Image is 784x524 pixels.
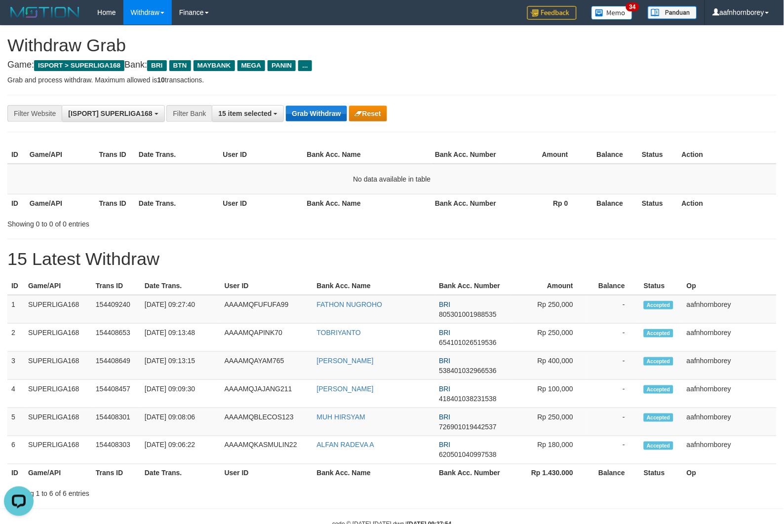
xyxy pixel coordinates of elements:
th: User ID [219,194,303,212]
button: Open LiveChat chat widget [4,4,34,34]
th: Action [678,146,777,164]
th: Game/API [24,277,92,295]
a: FATHON NUGROHO [317,300,383,308]
span: Copy 620501040997538 to clipboard [439,451,497,459]
div: Showing 0 to 0 of 0 entries [7,215,319,229]
td: [DATE] 09:08:06 [141,408,221,436]
td: 154408457 [92,380,141,408]
td: aafnhornborey [683,408,777,436]
th: Status [638,146,678,164]
td: SUPERLIGA168 [24,380,92,408]
th: Status [640,277,683,295]
th: Game/API [26,146,95,164]
th: Bank Acc. Number [431,194,500,212]
th: User ID [221,464,313,483]
td: - [588,380,640,408]
th: User ID [221,277,313,295]
th: Action [678,194,777,212]
span: Accepted [644,442,673,450]
td: AAAAMQAYAM765 [221,352,313,380]
td: AAAAMQAPINK70 [221,324,313,352]
th: Balance [583,194,638,212]
a: [PERSON_NAME] [317,357,374,365]
span: ... [298,60,312,71]
th: Balance [588,277,640,295]
td: Rp 400,000 [510,352,588,380]
img: MOTION_logo.png [7,5,82,20]
td: aafnhornborey [683,380,777,408]
td: SUPERLIGA168 [24,324,92,352]
td: No data available in table [7,164,777,194]
th: ID [7,277,24,295]
td: 154408303 [92,436,141,464]
td: SUPERLIGA168 [24,295,92,324]
td: 154408301 [92,408,141,436]
td: SUPERLIGA168 [24,408,92,436]
th: User ID [219,146,303,164]
td: 154408649 [92,352,141,380]
span: BRI [439,357,450,365]
th: ID [7,146,26,164]
th: Op [683,277,777,295]
td: - [588,352,640,380]
span: MAYBANK [194,60,235,71]
span: BTN [169,60,191,71]
th: Balance [588,464,640,483]
a: [PERSON_NAME] [317,385,374,393]
th: Op [683,464,777,483]
th: Status [640,464,683,483]
th: Date Trans. [141,277,221,295]
td: 6 [7,436,24,464]
div: Filter Bank [166,105,212,122]
th: Bank Acc. Name [303,194,431,212]
th: Amount [510,277,588,295]
td: 2 [7,324,24,352]
th: Rp 0 [501,194,583,212]
td: [DATE] 09:06:22 [141,436,221,464]
span: BRI [439,385,450,393]
td: AAAAMQBLECOS123 [221,408,313,436]
img: panduan.png [648,6,697,19]
span: [ISPORT] SUPERLIGA168 [68,110,152,117]
button: [ISPORT] SUPERLIGA168 [62,105,164,122]
td: Rp 250,000 [510,324,588,352]
a: ALFAN RADEVA A [317,441,374,449]
span: Accepted [644,385,673,394]
span: BRI [147,60,166,71]
td: 154409240 [92,295,141,324]
th: Date Trans. [141,464,221,483]
p: Grab and process withdraw. Maximum allowed is transactions. [7,75,777,85]
th: Balance [583,146,638,164]
th: Trans ID [95,146,135,164]
td: [DATE] 09:13:15 [141,352,221,380]
th: Trans ID [95,194,135,212]
td: [DATE] 09:27:40 [141,295,221,324]
div: Showing 1 to 6 of 6 entries [7,485,319,499]
th: Trans ID [92,464,141,483]
button: Reset [349,106,387,121]
td: aafnhornborey [683,436,777,464]
td: 154408653 [92,324,141,352]
a: TOBRIYANTO [317,329,361,337]
td: Rp 180,000 [510,436,588,464]
td: - [588,295,640,324]
span: Copy 538401032966536 to clipboard [439,367,497,374]
td: AAAAMQJAJANG211 [221,380,313,408]
th: Bank Acc. Name [313,277,435,295]
td: AAAAMQFUFUFA99 [221,295,313,324]
th: Bank Acc. Number [435,277,510,295]
th: ID [7,464,24,483]
span: Accepted [644,301,673,309]
th: Trans ID [92,277,141,295]
span: 15 item selected [218,110,272,117]
span: Copy 726901019442537 to clipboard [439,423,497,431]
button: Grab Withdraw [286,106,347,121]
span: Copy 418401038231538 to clipboard [439,395,497,403]
span: Accepted [644,357,673,366]
td: Rp 100,000 [510,380,588,408]
td: AAAAMQKASMULIN22 [221,436,313,464]
td: SUPERLIGA168 [24,352,92,380]
th: Date Trans. [135,194,219,212]
th: Game/API [24,464,92,483]
th: Status [638,194,678,212]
